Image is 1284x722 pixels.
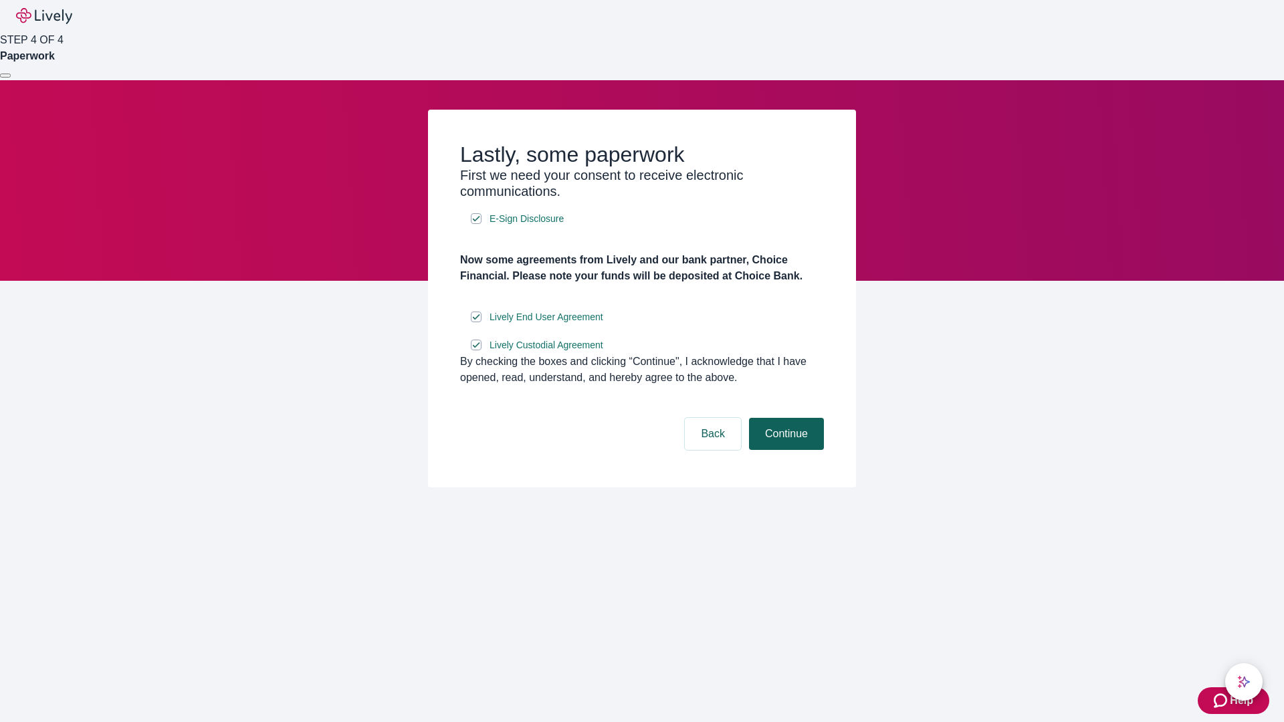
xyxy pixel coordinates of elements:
[487,337,606,354] a: e-sign disclosure document
[1225,663,1263,701] button: chat
[490,212,564,226] span: E-Sign Disclosure
[487,211,566,227] a: e-sign disclosure document
[685,418,741,450] button: Back
[1237,675,1251,689] svg: Lively AI Assistant
[460,142,824,167] h2: Lastly, some paperwork
[1198,687,1269,714] button: Zendesk support iconHelp
[460,354,824,386] div: By checking the boxes and clicking “Continue", I acknowledge that I have opened, read, understand...
[490,310,603,324] span: Lively End User Agreement
[487,309,606,326] a: e-sign disclosure document
[490,338,603,352] span: Lively Custodial Agreement
[460,252,824,284] h4: Now some agreements from Lively and our bank partner, Choice Financial. Please note your funds wi...
[1230,693,1253,709] span: Help
[460,167,824,199] h3: First we need your consent to receive electronic communications.
[16,8,72,24] img: Lively
[1214,693,1230,709] svg: Zendesk support icon
[749,418,824,450] button: Continue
